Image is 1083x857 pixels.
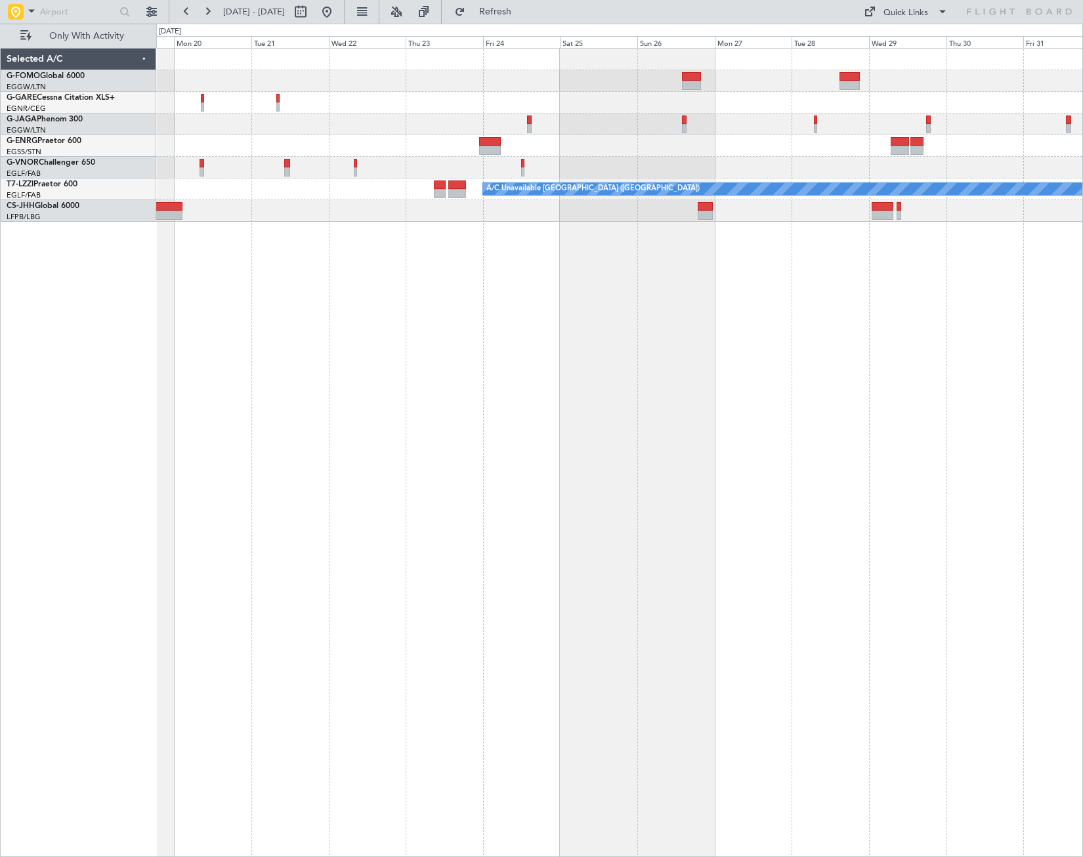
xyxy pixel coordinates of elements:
[857,1,954,22] button: Quick Links
[7,94,115,102] a: G-GARECessna Citation XLS+
[7,72,85,80] a: G-FOMOGlobal 6000
[7,94,37,102] span: G-GARE
[7,180,33,188] span: T7-LZZI
[468,7,523,16] span: Refresh
[329,36,406,48] div: Wed 22
[7,202,79,210] a: CS-JHHGlobal 6000
[7,212,41,222] a: LFPB/LBG
[7,104,46,114] a: EGNR/CEG
[560,36,637,48] div: Sat 25
[792,36,869,48] div: Tue 28
[7,137,37,145] span: G-ENRG
[7,115,83,123] a: G-JAGAPhenom 300
[174,36,251,48] div: Mon 20
[946,36,1024,48] div: Thu 30
[7,137,81,145] a: G-ENRGPraetor 600
[483,36,561,48] div: Fri 24
[14,26,142,47] button: Only With Activity
[7,82,46,92] a: EGGW/LTN
[7,202,35,210] span: CS-JHH
[251,36,329,48] div: Tue 21
[7,147,41,157] a: EGSS/STN
[869,36,946,48] div: Wed 29
[159,26,181,37] div: [DATE]
[7,72,40,80] span: G-FOMO
[7,159,39,167] span: G-VNOR
[883,7,928,20] div: Quick Links
[7,125,46,135] a: EGGW/LTN
[40,2,116,22] input: Airport
[223,6,285,18] span: [DATE] - [DATE]
[7,190,41,200] a: EGLF/FAB
[448,1,527,22] button: Refresh
[7,180,77,188] a: T7-LZZIPraetor 600
[486,179,700,199] div: A/C Unavailable [GEOGRAPHIC_DATA] ([GEOGRAPHIC_DATA])
[715,36,792,48] div: Mon 27
[406,36,483,48] div: Thu 23
[7,115,37,123] span: G-JAGA
[34,31,138,41] span: Only With Activity
[7,159,95,167] a: G-VNORChallenger 650
[637,36,715,48] div: Sun 26
[7,169,41,178] a: EGLF/FAB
